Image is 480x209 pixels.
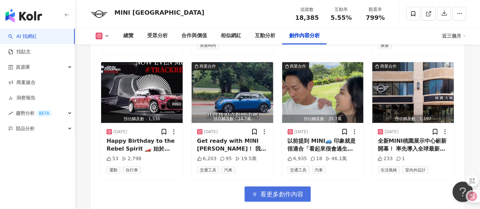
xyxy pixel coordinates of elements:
img: logo [5,9,42,23]
button: 商業合作預估觸及數：14.7萬 [192,62,273,123]
div: 95 [220,155,232,162]
button: 預估觸及數：1,336 [101,62,183,123]
span: 18,385 [295,14,319,21]
div: 46.1萬 [326,155,347,162]
div: 追蹤數 [294,6,320,13]
a: 找貼文 [8,48,31,55]
div: 近三個月 [442,30,466,41]
div: [DATE] [113,129,127,135]
span: 資源庫 [16,59,30,75]
div: 6,203 [197,155,217,162]
span: 交通工具 [288,166,310,174]
img: post-image [192,62,273,123]
div: [DATE] [385,129,399,135]
img: post-image [372,62,454,123]
span: 運動 [107,166,120,174]
div: Happy Birthday to the Rebel Spirit 🏎️ 始於[DATE]的一間小車庫 [PERSON_NAME] [PERSON_NAME]用一顆不懼挑戰的心，寫下顛覆賽道的... [107,137,177,153]
div: 預估觸及數：1,197 [372,115,454,123]
div: 互動分析 [255,32,275,40]
span: 旅遊 [378,42,392,49]
div: 商業合作 [200,63,216,70]
div: 總覽 [123,32,134,40]
div: 預估觸及數：33.7萬 [282,115,364,123]
div: 互動率 [328,6,354,13]
div: 19.5萬 [235,155,257,162]
div: 預估觸及數：1,336 [101,115,183,123]
div: 預估觸及數：14.7萬 [192,115,273,123]
iframe: Help Scout Beacon - Open [453,182,473,202]
div: 18 [311,155,323,162]
span: 汽車 [312,166,326,174]
span: 生活風格 [378,166,400,174]
a: 洞察報告 [8,95,36,101]
span: 看更多創作內容 [261,191,304,198]
span: 趨勢分析 [16,106,52,121]
div: 以前提到 MINI🚙 印象就是很適合「看起來很會過生活的人」 第一個浮現的畫面是 小巧有型、個性十足的小車 適合城市裡穿梭、回頭率超高 這次試駕全新第五代 MINI [PERSON_NAME] ... [288,137,358,153]
div: 觀看率 [362,6,388,13]
div: [DATE] [294,129,308,135]
div: 53 [107,155,119,162]
span: 5.55% [331,14,352,21]
span: 美妝時尚 [197,42,219,49]
span: 室內外設計 [402,166,428,174]
span: rise [8,111,13,116]
span: 競品分析 [16,121,35,136]
div: 1 [396,155,405,162]
div: MINI [GEOGRAPHIC_DATA] [114,8,204,17]
div: 相似網紅 [221,32,241,40]
img: post-image [282,62,364,123]
div: 商業合作 [290,63,306,70]
div: 6,935 [288,155,307,162]
button: 看更多創作內容 [245,186,311,202]
div: 受眾分析 [147,32,168,40]
button: 商業合作預估觸及數：33.7萬 [282,62,364,123]
span: 自行車 [123,166,141,174]
a: searchAI 找網紅 [8,33,37,40]
button: 商業合作預估觸及數：1,197 [372,62,454,123]
img: post-image [101,62,183,123]
div: [DATE] [204,129,218,135]
a: 商案媒合 [8,79,36,86]
div: 233 [378,155,393,162]
div: 2,798 [122,155,141,162]
div: 商業合作 [380,63,397,70]
img: KOL Avatar [89,3,109,24]
div: 創作內容分析 [289,32,320,40]
div: 合作與價值 [181,32,207,40]
div: BETA [36,110,52,117]
span: 汽車 [222,166,235,174]
span: 交通工具 [197,166,219,174]
div: 全新MINI桃園展示中心嶄新開幕！ 率先導入全球最新規格Retail.Next設計概念，打造融合風格、美學與互動的全新賞車空間 從空間設計到每個細節，細膩展現MINI獨有的生活態度與品牌溫度，讓... [378,137,449,153]
span: 799% [366,14,385,21]
div: Get ready with MINI [PERSON_NAME]！ 我自己小時候的夢想車款就是它 這次受邀試駕MINI [PERSON_NAME] 五門掀背 真的是超超超開心 差點要約全部的朋... [197,137,268,153]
